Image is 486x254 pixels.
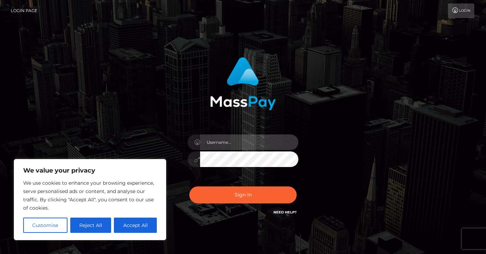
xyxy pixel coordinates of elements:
[114,218,157,233] button: Accept All
[11,3,37,18] a: Login Page
[189,186,297,203] button: Sign in
[23,218,67,233] button: Customise
[14,159,166,240] div: We value your privacy
[200,134,298,150] input: Username...
[70,218,111,233] button: Reject All
[210,57,276,110] img: MassPay Login
[23,179,157,212] p: We use cookies to enhance your browsing experience, serve personalised ads or content, and analys...
[448,3,474,18] a: Login
[23,166,157,175] p: We value your privacy
[273,210,297,214] a: Need Help?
